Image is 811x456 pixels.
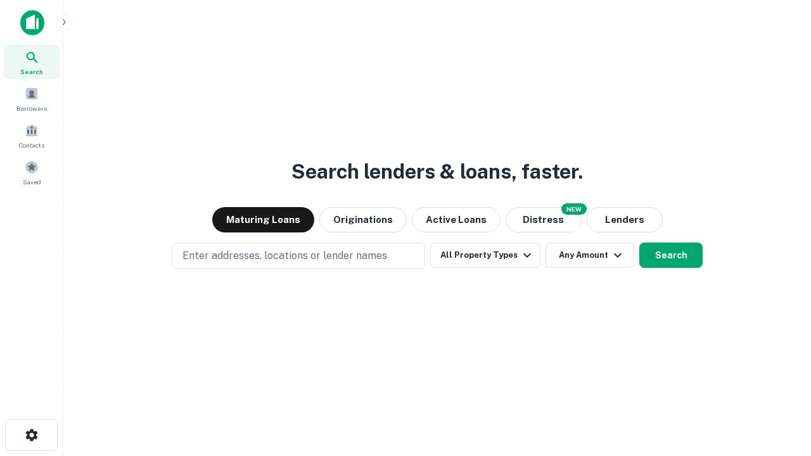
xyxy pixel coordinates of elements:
[412,207,501,232] button: Active Loans
[4,82,60,116] a: Borrowers
[20,66,43,77] span: Search
[23,177,41,187] span: Saved
[506,207,582,232] button: Search distressed loans with lien and other non-mortgage details.
[4,45,60,79] a: Search
[639,243,703,268] button: Search
[4,155,60,189] a: Saved
[172,243,425,269] button: Enter addresses, locations or lender names
[430,243,540,268] button: All Property Types
[212,207,314,232] button: Maturing Loans
[319,207,407,232] button: Originations
[182,248,387,263] p: Enter addresses, locations or lender names
[546,243,634,268] button: Any Amount
[20,10,44,35] img: capitalize-icon.png
[748,355,811,415] iframe: Chat Widget
[4,118,60,153] a: Contacts
[561,203,587,215] div: NEW
[291,156,583,187] h3: Search lenders & loans, faster.
[587,207,663,232] button: Lenders
[19,140,44,150] span: Contacts
[16,103,47,113] span: Borrowers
